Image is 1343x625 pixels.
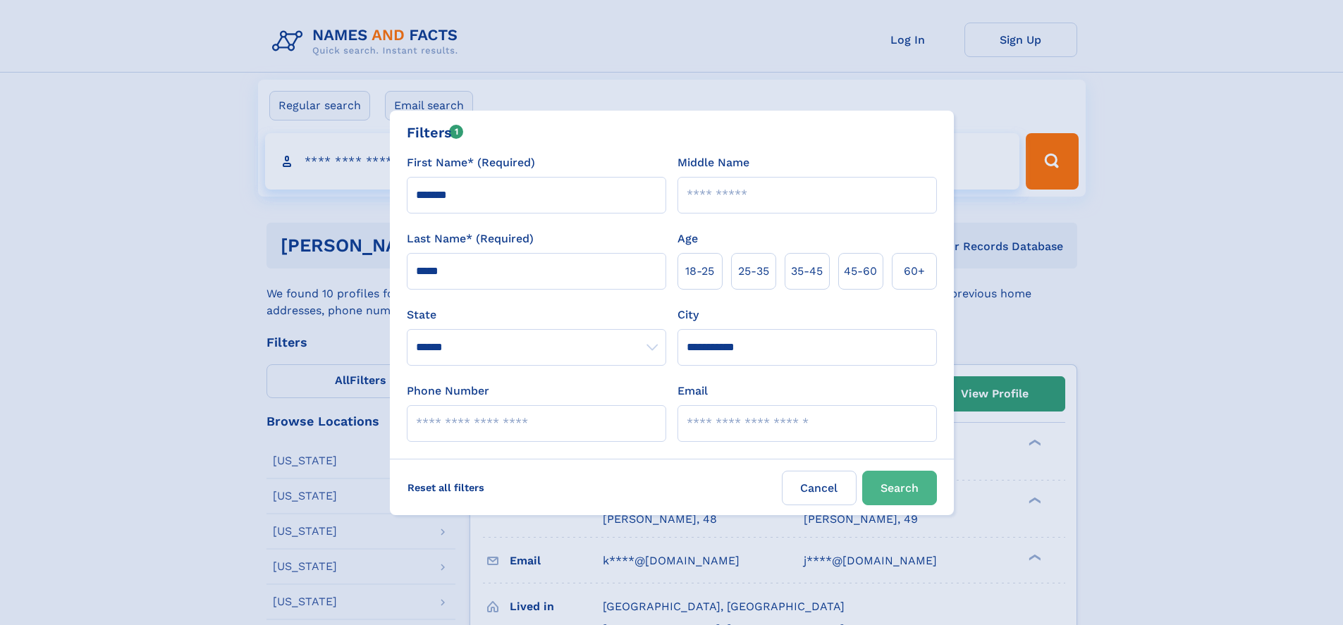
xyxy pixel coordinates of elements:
[685,263,714,280] span: 18‑25
[791,263,823,280] span: 35‑45
[398,471,493,505] label: Reset all filters
[677,230,698,247] label: Age
[738,263,769,280] span: 25‑35
[407,383,489,400] label: Phone Number
[844,263,877,280] span: 45‑60
[407,122,464,143] div: Filters
[677,154,749,171] label: Middle Name
[407,154,535,171] label: First Name* (Required)
[862,471,937,505] button: Search
[677,307,699,323] label: City
[782,471,857,505] label: Cancel
[407,230,534,247] label: Last Name* (Required)
[407,307,666,323] label: State
[677,383,708,400] label: Email
[904,263,925,280] span: 60+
